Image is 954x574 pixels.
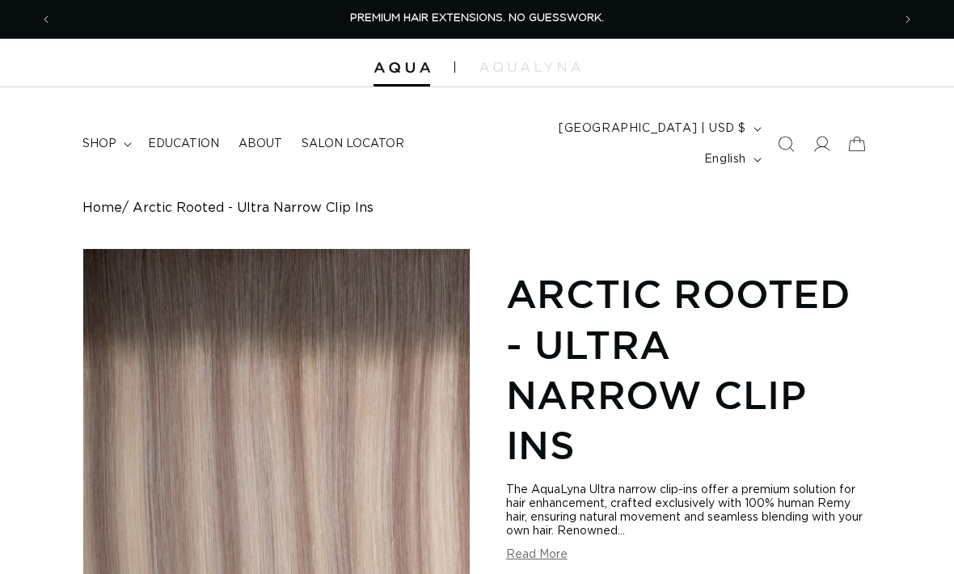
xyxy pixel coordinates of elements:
span: Arctic Rooted - Ultra Narrow Clip Ins [133,200,374,216]
summary: shop [73,127,138,161]
span: shop [82,137,116,151]
a: Education [138,127,229,161]
span: PREMIUM HAIR EXTENSIONS. NO GUESSWORK. [350,13,604,23]
span: Salon Locator [302,137,404,151]
summary: Search [768,126,804,162]
button: English [694,144,768,175]
button: Read More [506,548,568,562]
button: [GEOGRAPHIC_DATA] | USD $ [549,113,768,144]
a: Home [82,200,122,216]
span: About [238,137,282,151]
h1: Arctic Rooted - Ultra Narrow Clip Ins [506,268,872,471]
img: aqualyna.com [479,62,580,72]
button: Previous announcement [28,4,64,35]
a: About [229,127,292,161]
img: Aqua Hair Extensions [374,62,430,74]
nav: breadcrumbs [82,200,872,216]
button: Next announcement [890,4,926,35]
span: [GEOGRAPHIC_DATA] | USD $ [559,120,746,137]
div: The AquaLyna Ultra narrow clip-ins offer a premium solution for hair enhancement, crafted exclusi... [506,483,872,538]
span: Education [148,137,219,151]
a: Salon Locator [292,127,414,161]
span: English [704,151,746,168]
